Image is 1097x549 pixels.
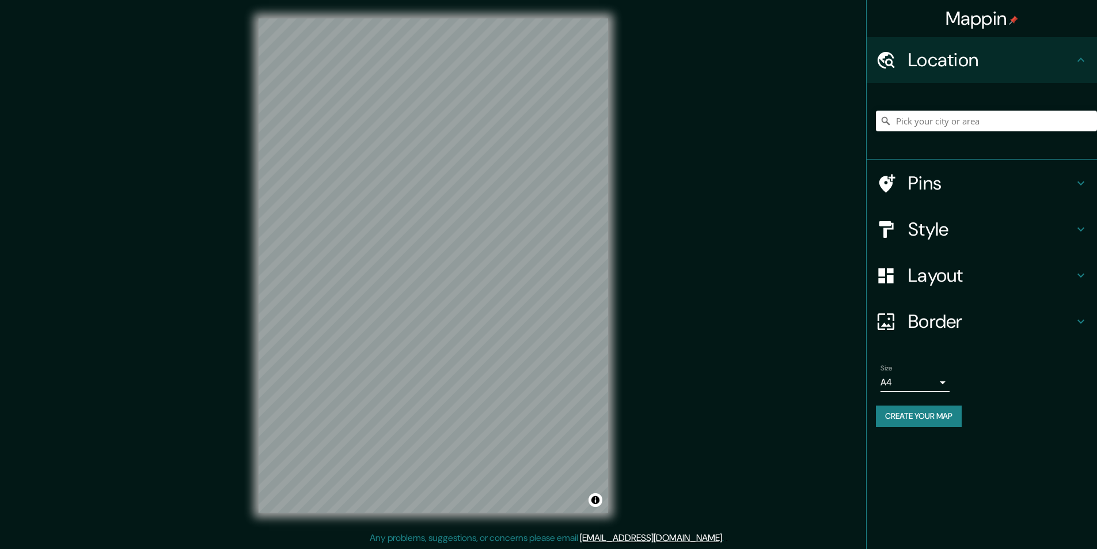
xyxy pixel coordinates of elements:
[876,406,962,427] button: Create your map
[994,504,1084,536] iframe: Help widget launcher
[946,7,1019,30] h4: Mappin
[908,264,1074,287] h4: Layout
[726,531,728,545] div: .
[876,111,1097,131] input: Pick your city or area
[867,298,1097,344] div: Border
[589,493,602,507] button: Toggle attribution
[867,206,1097,252] div: Style
[259,18,608,513] canvas: Map
[908,172,1074,195] h4: Pins
[867,37,1097,83] div: Location
[370,531,724,545] p: Any problems, suggestions, or concerns please email .
[867,252,1097,298] div: Layout
[867,160,1097,206] div: Pins
[1009,16,1018,25] img: pin-icon.png
[880,373,950,392] div: A4
[580,532,722,544] a: [EMAIL_ADDRESS][DOMAIN_NAME]
[908,48,1074,71] h4: Location
[724,531,726,545] div: .
[908,310,1074,333] h4: Border
[880,364,893,373] label: Size
[908,218,1074,241] h4: Style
